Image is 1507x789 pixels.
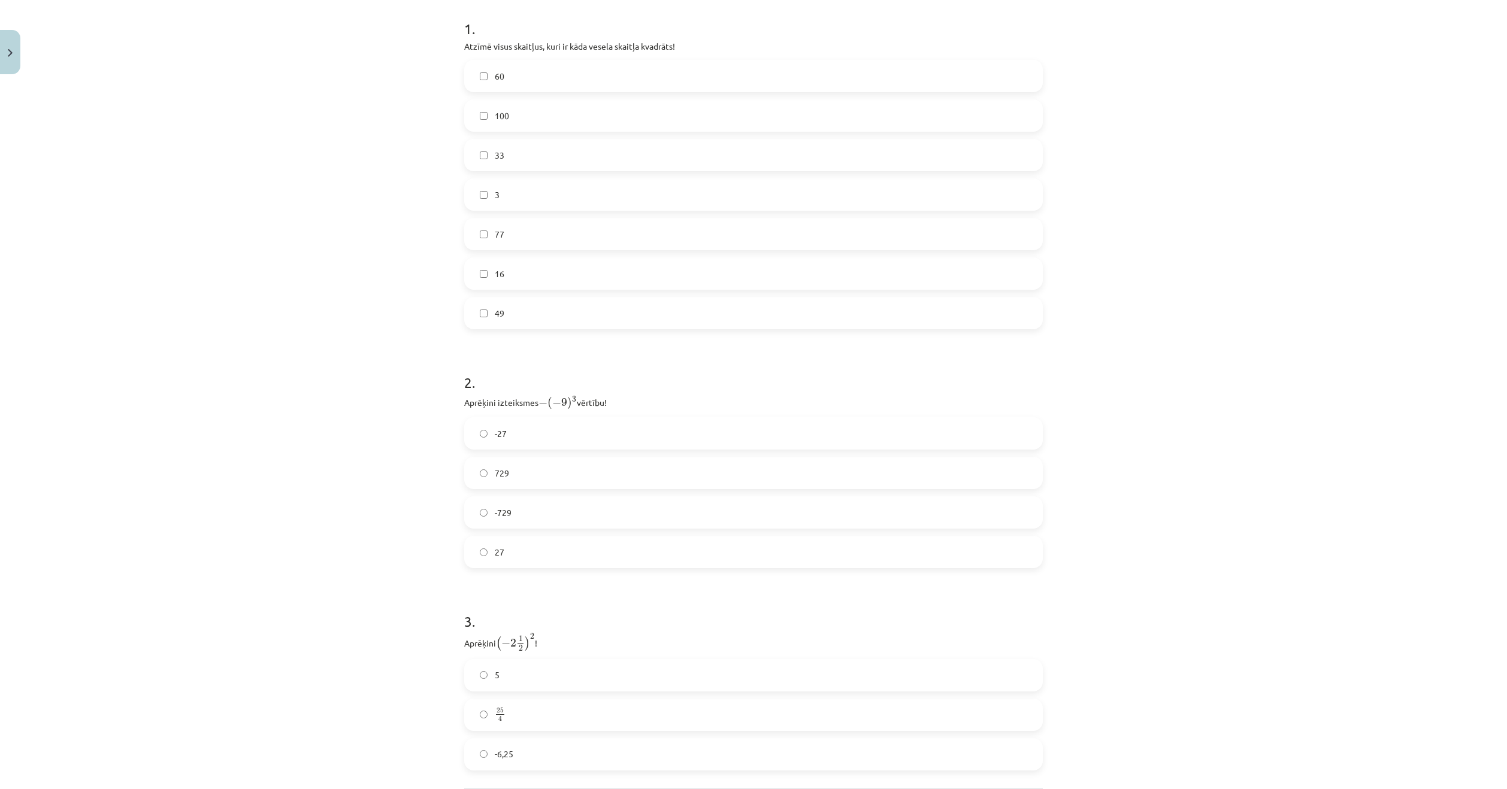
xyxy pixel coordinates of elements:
span: 2 [519,645,523,651]
input: 49 [480,309,488,317]
span: 729 [495,467,509,480]
span: 3 [572,396,576,402]
span: 3 [495,189,500,201]
span: 33 [495,149,504,162]
span: − [501,639,510,648]
h1: 3 . [464,592,1043,629]
input: 60 [480,72,488,80]
span: -729 [495,506,512,519]
span: 60 [495,70,504,83]
span: 100 [495,110,509,122]
img: icon-close-lesson-0947bae3869378f0d4975bcd49f059093ad1ed9edebbc8119c70593378902aed.svg [8,49,13,57]
span: 16 [495,268,504,280]
span: 9 [561,398,567,406]
input: -729 [480,509,488,517]
input: 16 [480,270,488,278]
input: -27 [480,430,488,438]
span: 4 [498,717,502,722]
span: 1 [519,636,523,642]
input: 5 [480,671,488,679]
span: 27 [495,546,504,559]
input: 33 [480,151,488,159]
span: 25 [497,708,504,713]
span: 2 [510,639,516,647]
p: Aprēķini izteiksmes vērtību! [464,394,1043,410]
span: 2 [530,633,534,639]
input: 729 [480,469,488,477]
input: 100 [480,112,488,120]
span: -27 [495,427,507,440]
span: − [538,399,547,407]
h1: 2 . [464,353,1043,390]
input: 77 [480,230,488,238]
span: 49 [495,307,504,320]
input: 3 [480,191,488,199]
span: 77 [495,228,504,241]
span: ) [567,397,572,409]
input: 27 [480,548,488,556]
p: Atzīmē visus skaitļus, kuri ir kāda vesela skaitļa kvadrāts! [464,40,1043,53]
span: -6,25 [495,748,513,760]
p: Aprēķini ! [464,633,1043,652]
input: -6,25 [480,750,488,758]
span: ( [496,636,501,651]
span: ) [525,636,530,651]
span: − [552,399,561,407]
span: ( [547,397,552,409]
span: 5 [495,669,500,681]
